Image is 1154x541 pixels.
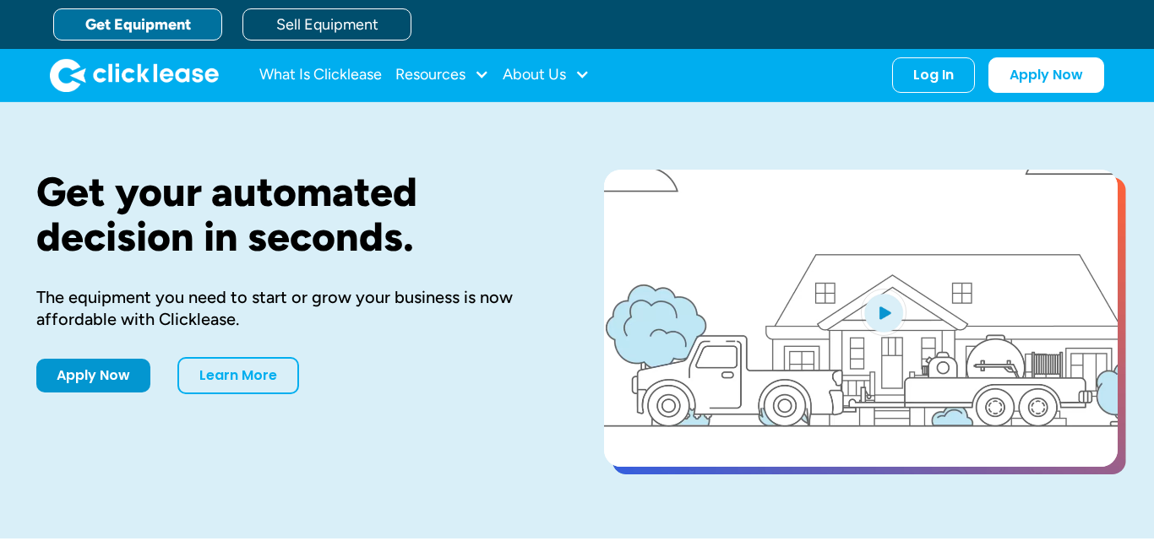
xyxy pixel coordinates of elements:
[861,289,906,336] img: Blue play button logo on a light blue circular background
[36,286,550,330] div: The equipment you need to start or grow your business is now affordable with Clicklease.
[36,359,150,392] a: Apply Now
[177,357,299,394] a: Learn More
[259,58,382,92] a: What Is Clicklease
[988,57,1104,93] a: Apply Now
[242,8,411,41] a: Sell Equipment
[913,67,954,84] div: Log In
[36,170,550,259] h1: Get your automated decision in seconds.
[53,8,222,41] a: Get Equipment
[50,58,219,92] img: Clicklease logo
